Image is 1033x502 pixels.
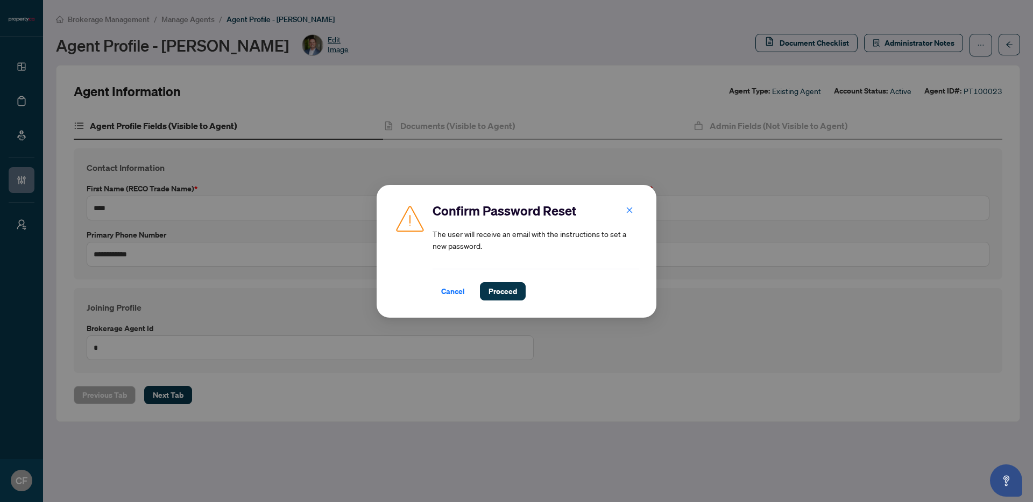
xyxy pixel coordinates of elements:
[433,228,639,252] article: The user will receive an email with the instructions to set a new password.
[489,283,517,300] span: Proceed
[394,202,426,234] img: Caution Icon
[480,282,526,300] button: Proceed
[433,282,473,300] button: Cancel
[990,464,1022,497] button: Open asap
[441,283,465,300] span: Cancel
[626,206,633,213] span: close
[433,202,639,219] h2: Confirm Password Reset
